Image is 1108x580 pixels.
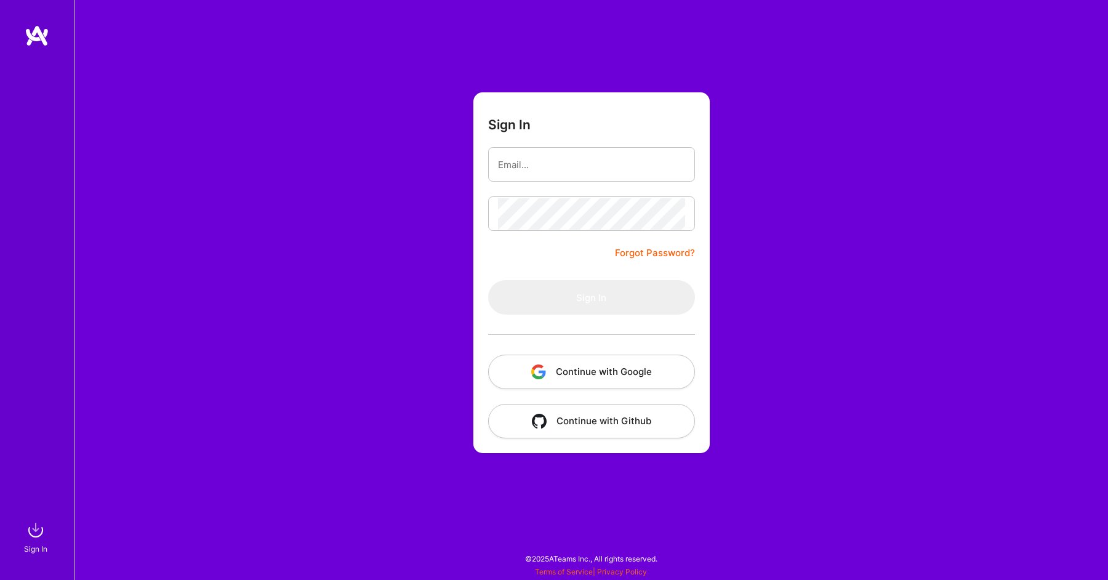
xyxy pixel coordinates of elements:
[74,543,1108,574] div: © 2025 ATeams Inc., All rights reserved.
[24,542,47,555] div: Sign In
[532,414,547,429] img: icon
[498,149,685,180] input: Email...
[615,246,695,260] a: Forgot Password?
[488,280,695,315] button: Sign In
[535,567,647,576] span: |
[488,404,695,438] button: Continue with Github
[26,518,48,555] a: sign inSign In
[488,355,695,389] button: Continue with Google
[23,518,48,542] img: sign in
[535,567,593,576] a: Terms of Service
[597,567,647,576] a: Privacy Policy
[25,25,49,47] img: logo
[531,365,546,379] img: icon
[488,117,531,132] h3: Sign In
